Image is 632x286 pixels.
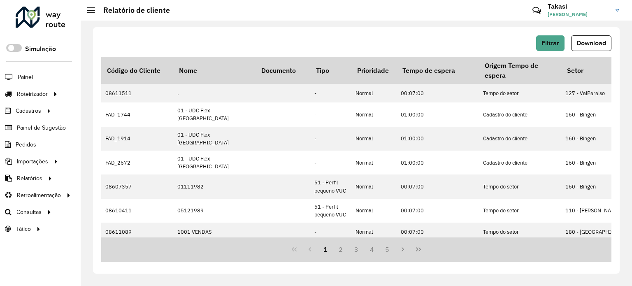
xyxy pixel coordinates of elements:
[351,223,397,241] td: Normal
[310,223,351,241] td: -
[479,151,561,174] td: Cadastro do cliente
[173,57,256,84] th: Nome
[95,6,170,15] h2: Relatório de cliente
[318,242,333,257] button: 1
[548,2,609,10] h3: Takasi
[397,127,479,151] td: 01:00:00
[395,242,411,257] button: Next Page
[548,11,609,18] span: [PERSON_NAME]
[25,44,56,54] label: Simulação
[397,57,479,84] th: Tempo de espera
[397,223,479,241] td: 00:07:00
[310,199,351,223] td: 51 - Perfil pequeno VUC
[364,242,380,257] button: 4
[17,191,61,200] span: Retroalimentação
[479,127,561,151] td: Cadastro do cliente
[479,174,561,198] td: Tempo do setor
[101,223,173,241] td: 08611089
[397,84,479,102] td: 00:07:00
[173,199,256,223] td: 05121989
[256,57,310,84] th: Documento
[536,35,565,51] button: Filtrar
[351,127,397,151] td: Normal
[173,151,256,174] td: 01 - UDC Flex [GEOGRAPHIC_DATA]
[101,84,173,102] td: 08611511
[380,242,395,257] button: 5
[101,127,173,151] td: FAD_1914
[173,174,256,198] td: 01111982
[16,208,42,216] span: Consultas
[479,102,561,126] td: Cadastro do cliente
[17,90,48,98] span: Roteirizador
[173,223,256,241] td: 1001 VENDAS
[310,127,351,151] td: -
[18,73,33,81] span: Painel
[351,57,397,84] th: Prioridade
[310,57,351,84] th: Tipo
[397,174,479,198] td: 00:07:00
[351,174,397,198] td: Normal
[101,199,173,223] td: 08610411
[351,151,397,174] td: Normal
[16,140,36,149] span: Pedidos
[351,102,397,126] td: Normal
[397,102,479,126] td: 01:00:00
[17,174,42,183] span: Relatórios
[479,57,561,84] th: Origem Tempo de espera
[101,102,173,126] td: FAD_1744
[16,225,31,233] span: Tático
[349,242,364,257] button: 3
[479,84,561,102] td: Tempo do setor
[173,127,256,151] td: 01 - UDC Flex [GEOGRAPHIC_DATA]
[17,157,48,166] span: Importações
[479,223,561,241] td: Tempo do setor
[528,2,546,19] a: Contato Rápido
[16,107,41,115] span: Cadastros
[101,151,173,174] td: FAD_2672
[541,40,559,47] span: Filtrar
[310,174,351,198] td: 51 - Perfil pequeno VUC
[17,123,66,132] span: Painel de Sugestão
[576,40,606,47] span: Download
[333,242,349,257] button: 2
[310,102,351,126] td: -
[310,84,351,102] td: -
[397,199,479,223] td: 00:07:00
[351,84,397,102] td: Normal
[411,242,426,257] button: Last Page
[173,84,256,102] td: .
[397,151,479,174] td: 01:00:00
[101,174,173,198] td: 08607357
[310,151,351,174] td: -
[173,102,256,126] td: 01 - UDC Flex [GEOGRAPHIC_DATA]
[479,199,561,223] td: Tempo do setor
[571,35,611,51] button: Download
[351,199,397,223] td: Normal
[101,57,173,84] th: Código do Cliente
